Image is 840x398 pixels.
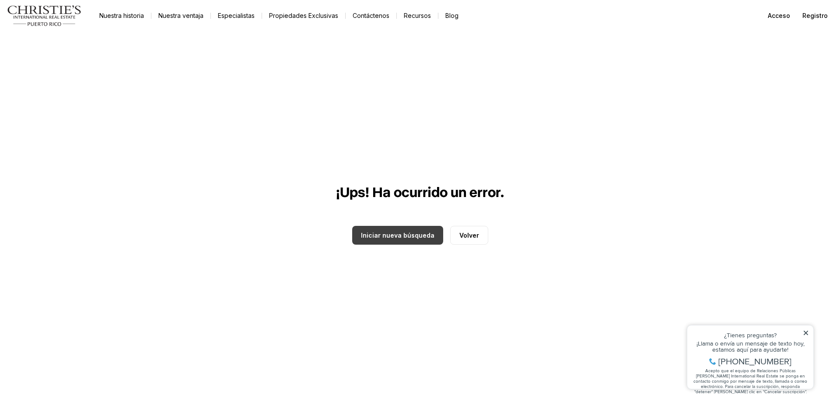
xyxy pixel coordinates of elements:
font: Registro [802,12,828,19]
font: ¿Tienes preguntas? [42,18,94,27]
a: Propiedades Exclusivas [262,10,345,22]
font: Blog [445,12,458,19]
a: Especialistas [211,10,262,22]
font: Volver [459,232,479,239]
img: logo [7,5,82,26]
button: Acceso [763,7,795,24]
a: Nuestra ventaja [151,10,210,22]
font: ¡Llama o envía un mensaje de texto hoy, estamos aquí para ayudarte! [14,27,122,42]
font: Nuestra ventaja [158,12,203,19]
a: Nuestra historia [92,10,151,22]
button: Contáctenos [346,10,396,22]
a: Blog [438,10,465,22]
font: [PHONE_NUMBER] [36,42,109,55]
button: Registro [797,7,833,24]
font: Propiedades Exclusivas [269,12,338,19]
font: ¡Ups! Ha ocurrido un error. [336,186,504,200]
a: Recursos [397,10,438,22]
font: Acepto que el equipo de Relaciones Públicas [PERSON_NAME] International Real Estate se ponga en c... [11,55,125,82]
font: Especialistas [218,12,255,19]
button: Iniciar nueva búsqueda [352,226,443,245]
font: Nuestra historia [99,12,144,19]
font: Acceso [768,12,790,19]
font: Iniciar nueva búsqueda [361,232,434,239]
font: Contáctenos [353,12,389,19]
button: Volver [450,226,488,245]
font: Recursos [404,12,431,19]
